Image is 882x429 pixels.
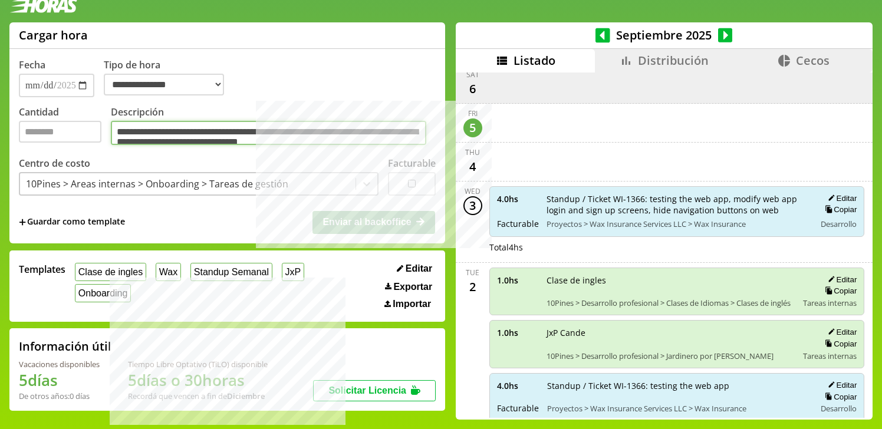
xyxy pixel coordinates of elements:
[19,157,90,170] label: Centro de costo
[821,204,857,214] button: Copiar
[465,186,481,196] div: Wed
[381,281,436,293] button: Exportar
[468,108,478,118] div: Fri
[824,380,857,390] button: Editar
[497,218,538,229] span: Facturable
[547,193,808,216] span: Standup / Ticket WI-1366: testing the web app, modify web app login and sign up screens, hide nav...
[388,157,436,170] label: Facturable
[111,121,426,146] textarea: Descripción
[638,52,709,68] span: Distribución
[190,263,272,281] button: Standup Semanal
[456,72,873,418] div: scrollable content
[19,58,45,71] label: Fecha
[282,263,304,281] button: JxP
[547,275,795,286] span: Clase de ingles
[328,385,406,395] span: Solicitar Licencia
[547,298,795,308] span: 10Pines > Desarrollo profesional > Clases de Idiomas > Clases de inglés
[821,392,857,402] button: Copiar
[156,263,181,281] button: Wax
[19,216,125,229] span: +Guardar como template
[19,121,101,143] input: Cantidad
[406,263,432,274] span: Editar
[497,402,539,414] span: Facturable
[824,193,857,203] button: Editar
[75,263,146,281] button: Clase de ingles
[497,193,538,204] span: 4.0 hs
[19,369,100,391] h1: 5 días
[463,80,482,98] div: 6
[610,27,718,43] span: Septiembre 2025
[463,118,482,137] div: 5
[128,359,268,369] div: Tiempo Libre Optativo (TiLO) disponible
[393,282,432,292] span: Exportar
[393,299,431,309] span: Importar
[128,391,268,401] div: Recordá que vencen a fin de
[497,380,539,391] span: 4.0 hs
[19,391,100,401] div: De otros años: 0 días
[463,278,482,296] div: 2
[128,369,268,391] h1: 5 días o 30 horas
[227,391,265,401] b: Diciembre
[547,380,808,391] span: Standup / Ticket WI-1366: testing the web app
[75,284,131,302] button: Onboarding
[803,298,857,308] span: Tareas internas
[547,219,808,229] span: Proyectos > Wax Insurance Services LLC > Wax Insurance
[463,157,482,176] div: 4
[393,263,436,275] button: Editar
[821,339,857,349] button: Copiar
[313,380,436,401] button: Solicitar Licencia
[111,105,436,148] label: Descripción
[19,105,111,148] label: Cantidad
[463,196,482,215] div: 3
[497,327,538,338] span: 1.0 hs
[489,242,865,253] div: Total 4 hs
[466,268,479,278] div: Tue
[547,403,808,414] span: Proyectos > Wax Insurance Services LLC > Wax Insurance
[824,275,857,285] button: Editar
[26,177,288,190] div: 10Pines > Areas internas > Onboarding > Tareas de gestión
[821,286,857,296] button: Copiar
[497,275,538,286] span: 1.0 hs
[547,327,795,338] span: JxP Cande
[19,338,111,354] h2: Información útil
[465,147,480,157] div: Thu
[19,216,26,229] span: +
[514,52,555,68] span: Listado
[824,327,857,337] button: Editar
[821,403,857,414] span: Desarrollo
[803,351,857,361] span: Tareas internas
[547,351,795,361] span: 10Pines > Desarrollo profesional > Jardinero por [PERSON_NAME]
[466,70,479,80] div: Sat
[19,359,100,369] div: Vacaciones disponibles
[104,74,224,95] select: Tipo de hora
[104,58,233,97] label: Tipo de hora
[19,263,65,276] span: Templates
[796,52,830,68] span: Cecos
[19,27,88,43] h1: Cargar hora
[821,219,857,229] span: Desarrollo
